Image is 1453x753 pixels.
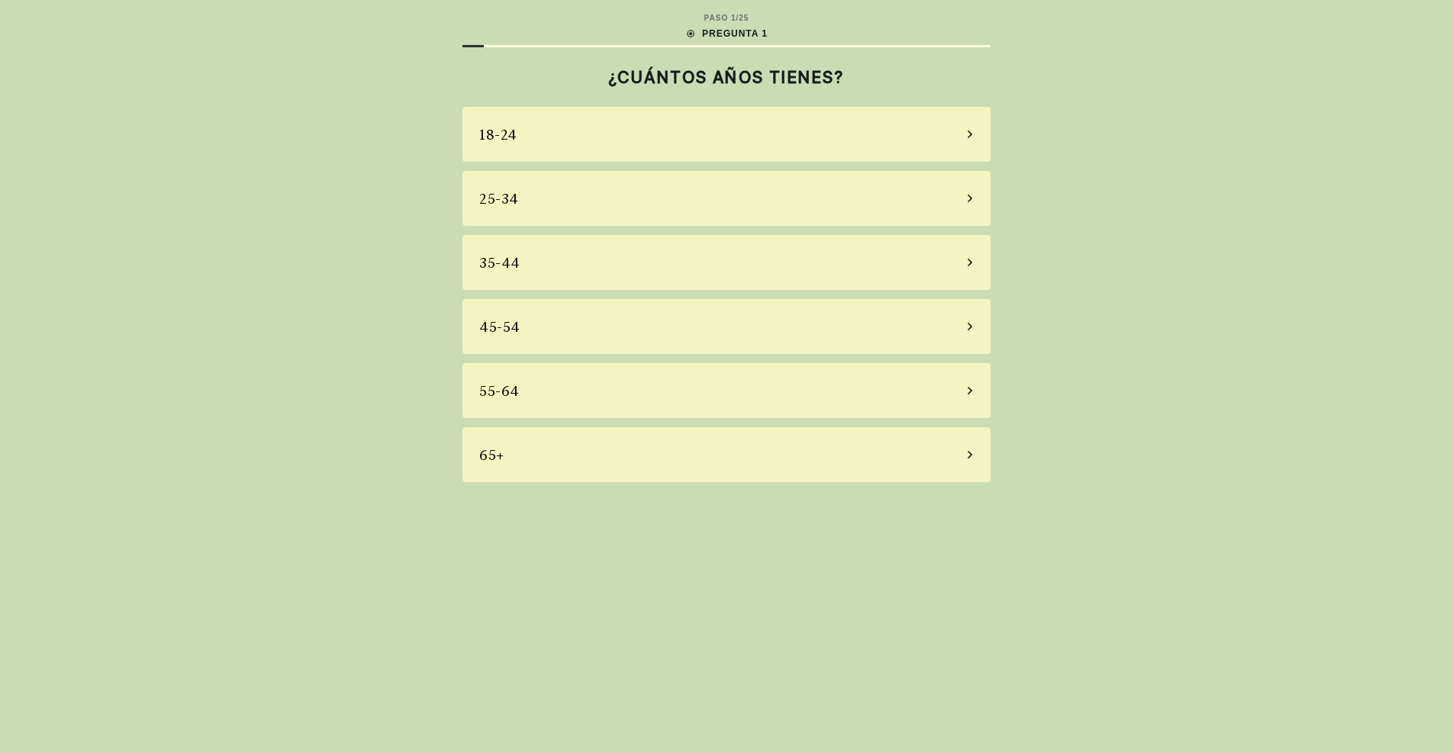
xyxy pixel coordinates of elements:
div: 65+ [479,445,504,465]
div: PASO 1 / 25 [704,12,749,24]
h2: ¿CUÁNTOS AÑOS TIENES? [462,67,991,87]
div: PREGUNTA 1 [685,27,768,40]
div: 18-24 [479,124,517,145]
div: 45-54 [479,317,520,337]
div: 55-64 [479,381,520,401]
div: 35-44 [479,253,520,273]
div: 25-34 [479,188,519,209]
